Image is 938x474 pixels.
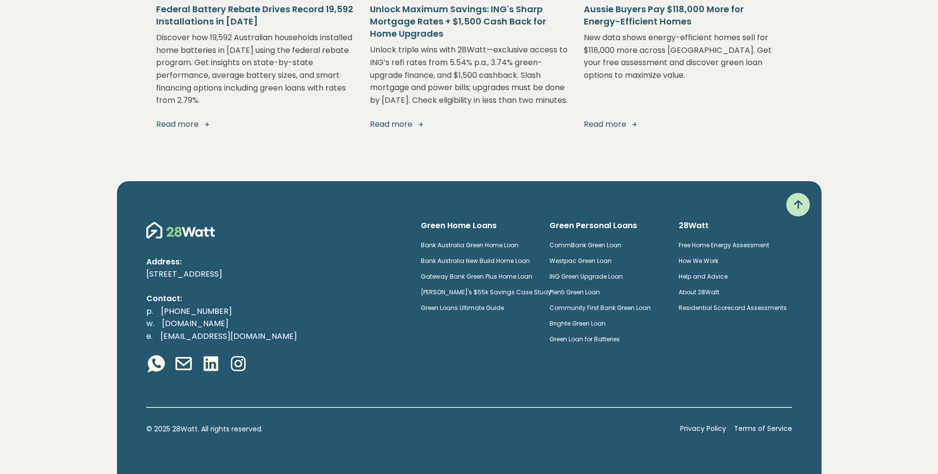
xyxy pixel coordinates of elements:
p: Address: [146,256,405,268]
h5: Federal Battery Rebate Drives Record 19,592 Installations in [DATE] [156,3,354,27]
a: [PERSON_NAME]'s $55k Savings Case Study [421,288,551,296]
a: Read more [156,118,354,130]
h6: Green Home Loans [421,220,534,231]
iframe: Chat Widget [889,427,938,474]
img: 28Watt [146,220,215,240]
a: [PHONE_NUMBER] [153,306,240,317]
a: [EMAIL_ADDRESS][DOMAIN_NAME] [153,331,305,342]
h6: 28Watt [679,220,792,231]
a: Brighte Green Loan [549,319,606,328]
a: ING Green Upgrade Loan [549,272,623,281]
p: Unlock triple wins with 28Watt—exclusive access to ING’s refi rates from 5.54% p.a., 3.74% green-... [370,44,568,106]
a: Bank Australia Green Home Loan [421,241,519,249]
a: Help and Advice [679,272,728,281]
a: Whatsapp [146,354,166,376]
a: Community First Bank Green Loan [549,304,651,312]
p: Discover how 19,592 Australian households installed home batteries in [DATE] using the federal re... [156,31,354,107]
a: Instagram [229,354,248,376]
a: Residential Scorecard Assessments [679,304,787,312]
span: p. [146,306,153,317]
a: Westpac Green Loan [549,257,612,265]
a: CommBank Green Loan [549,241,621,249]
a: Gateway Bank Green Plus Home Loan [421,272,532,281]
p: New data shows energy-efficient homes sell for $118,000 more across [GEOGRAPHIC_DATA]. Get your f... [584,31,782,107]
a: Terms of Service [734,424,792,434]
span: e. [146,331,153,342]
a: About 28Watt [679,288,719,296]
span: w. [146,318,154,329]
p: Contact: [146,292,405,305]
a: Green Loans Ultimate Guide [421,304,504,312]
h5: Aussie Buyers Pay $118,000 More for Energy-Efficient Homes [584,3,782,27]
a: Linkedin [201,354,221,376]
a: Read more [584,118,782,130]
a: Bank Australia New Build Home Loan [421,257,530,265]
h6: Green Personal Loans [549,220,663,231]
p: © 2025 28Watt. All rights reserved. [146,424,672,434]
a: Green Loan for Batteries [549,335,620,343]
a: [DOMAIN_NAME] [154,318,236,329]
p: [STREET_ADDRESS] [146,268,405,281]
a: Email [174,354,193,376]
a: Privacy Policy [680,424,726,434]
a: How We Work [679,257,718,265]
h5: Unlock Maximum Savings: ING's Sharp Mortgage Rates + $1,500 Cash Back for Home Upgrades [370,3,568,40]
a: Free Home Energy Assessment [679,241,769,249]
a: Plenti Green Loan [549,288,600,296]
a: Read more [370,118,568,130]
